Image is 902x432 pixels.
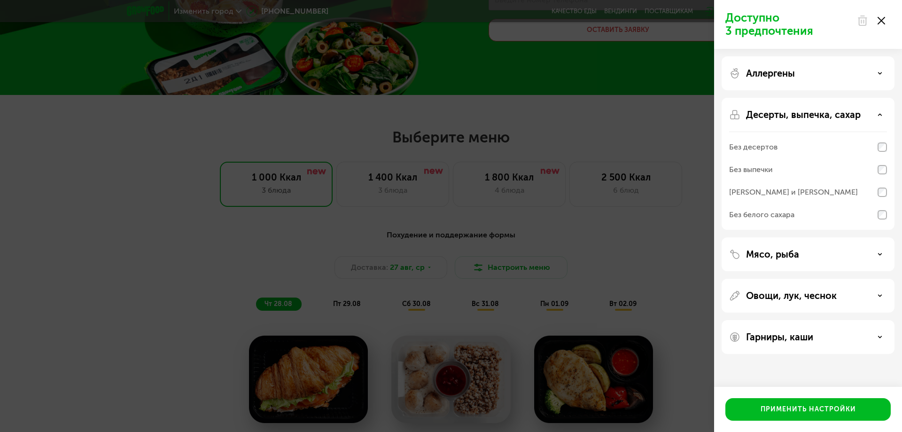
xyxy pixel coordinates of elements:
div: [PERSON_NAME] и [PERSON_NAME] [729,187,858,198]
div: Применить настройки [761,405,856,414]
button: Применить настройки [725,398,891,421]
p: Доступно 3 предпочтения [725,11,851,38]
div: Без десертов [729,141,778,153]
div: Без выпечки [729,164,773,175]
p: Гарниры, каши [746,331,813,343]
div: Без белого сахара [729,209,794,220]
p: Десерты, выпечка, сахар [746,109,861,120]
p: Мясо, рыба [746,249,799,260]
p: Аллергены [746,68,795,79]
p: Овощи, лук, чеснок [746,290,837,301]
